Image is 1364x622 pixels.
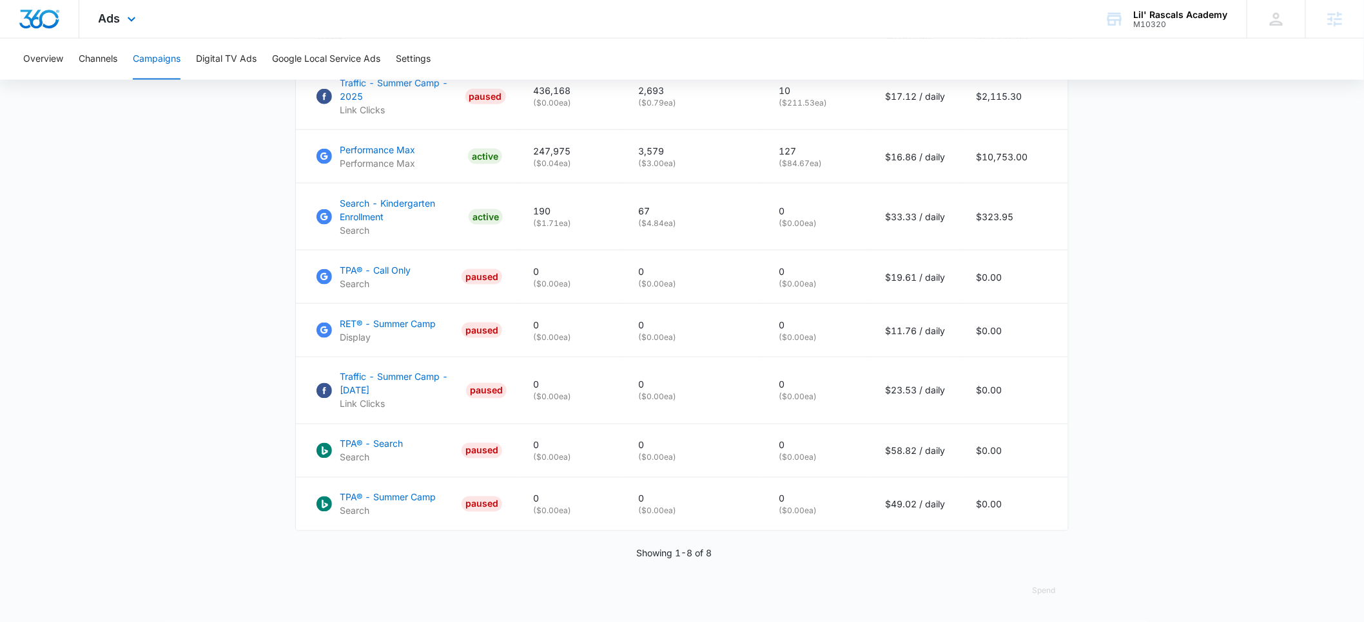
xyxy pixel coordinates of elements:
[779,158,854,169] p: ( $84.67 ea)
[638,97,748,109] p: ( $0.79 ea)
[462,443,502,458] div: PAUSED
[779,318,854,332] p: 0
[317,143,502,170] a: Google AdsPerformance MaxPerformance MaxACTIVE
[960,63,1068,130] td: $2,115.30
[340,451,403,464] p: Search
[317,383,332,399] img: Facebook
[779,492,854,505] p: 0
[317,323,332,338] img: Google Ads
[317,149,332,164] img: Google Ads
[885,444,945,458] p: $58.82 / daily
[779,97,854,109] p: ( $211.53 ea)
[960,424,1068,478] td: $0.00
[638,158,748,169] p: ( $3.00 ea)
[468,149,502,164] div: ACTIVE
[533,318,607,332] p: 0
[1134,10,1228,20] div: account name
[779,505,854,517] p: ( $0.00 ea)
[779,278,854,290] p: ( $0.00 ea)
[465,89,506,104] div: PAUSED
[317,317,502,344] a: Google AdsRET® - Summer CampDisplayPAUSED
[317,89,332,104] img: Facebook
[638,84,748,97] p: 2,693
[533,158,607,169] p: ( $0.04 ea)
[533,378,607,391] p: 0
[317,209,332,225] img: Google Ads
[779,332,854,343] p: ( $0.00 ea)
[533,332,607,343] p: ( $0.00 ea)
[317,196,502,237] a: Google AdsSearch - Kindergarten EnrollmentSearchACTIVE
[885,150,945,164] p: $16.86 / daily
[638,265,748,278] p: 0
[1134,20,1228,29] div: account id
[340,491,436,504] p: TPA® - Summer Camp
[99,12,121,25] span: Ads
[885,498,945,511] p: $49.02 / daily
[340,317,436,330] p: RET® - Summer Camp
[638,391,748,403] p: ( $0.00 ea)
[272,39,380,80] button: Google Local Service Ads
[779,452,854,464] p: ( $0.00 ea)
[340,143,415,156] p: Performance Max
[885,384,945,397] p: $23.53 / daily
[960,250,1068,304] td: $0.00
[340,156,415,170] p: Performance Max
[533,452,607,464] p: ( $0.00 ea)
[340,504,436,518] p: Search
[533,144,607,158] p: 247,975
[960,130,1068,184] td: $10,753.00
[638,204,748,218] p: 67
[638,278,748,290] p: ( $0.00 ea)
[317,269,332,285] img: Google Ads
[533,505,607,517] p: ( $0.00 ea)
[885,90,945,103] p: $17.12 / daily
[638,452,748,464] p: ( $0.00 ea)
[779,438,854,452] p: 0
[638,378,748,391] p: 0
[317,496,332,512] img: Bing
[469,209,503,225] div: ACTIVE
[638,438,748,452] p: 0
[779,218,854,229] p: ( $0.00 ea)
[533,391,607,403] p: ( $0.00 ea)
[960,304,1068,357] td: $0.00
[196,39,257,80] button: Digital TV Ads
[340,223,463,237] p: Search
[462,323,502,338] div: PAUSED
[533,218,607,229] p: ( $1.71 ea)
[779,144,854,158] p: 127
[340,370,461,397] p: Traffic - Summer Camp - [DATE]
[533,492,607,505] p: 0
[638,505,748,517] p: ( $0.00 ea)
[317,370,502,411] a: FacebookTraffic - Summer Camp - [DATE]Link ClicksPAUSED
[779,204,854,218] p: 0
[462,496,502,512] div: PAUSED
[638,332,748,343] p: ( $0.00 ea)
[340,330,436,344] p: Display
[317,263,502,290] a: Google AdsTPA® - Call OnlySearchPAUSED
[133,39,180,80] button: Campaigns
[340,277,411,290] p: Search
[533,278,607,290] p: ( $0.00 ea)
[779,84,854,97] p: 10
[1020,576,1069,607] button: Spend
[533,438,607,452] p: 0
[462,269,502,285] div: PAUSED
[317,443,332,458] img: Bing
[533,265,607,278] p: 0
[317,491,502,518] a: BingTPA® - Summer CampSearchPAUSED
[340,437,403,451] p: TPA® - Search
[340,103,460,117] p: Link Clicks
[79,39,117,80] button: Channels
[466,383,507,399] div: PAUSED
[779,265,854,278] p: 0
[779,378,854,391] p: 0
[340,76,460,103] p: Traffic - Summer Camp - 2025
[340,196,463,223] p: Search - Kindergarten Enrollment
[23,39,63,80] button: Overview
[885,324,945,337] p: $11.76 / daily
[885,210,945,223] p: $33.33 / daily
[779,391,854,403] p: ( $0.00 ea)
[533,204,607,218] p: 190
[340,397,461,411] p: Link Clicks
